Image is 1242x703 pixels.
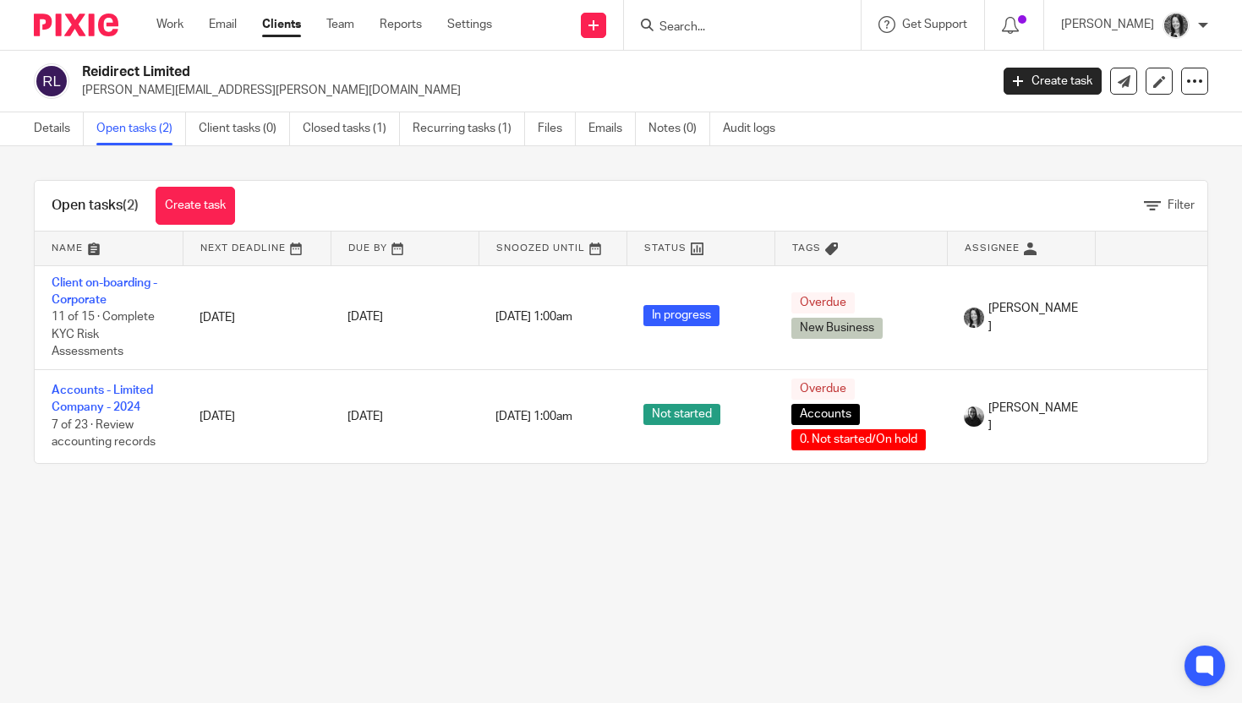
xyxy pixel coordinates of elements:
a: Details [34,112,84,145]
a: Create task [1004,68,1102,95]
a: Create task [156,187,235,225]
p: [PERSON_NAME] [1061,16,1154,33]
a: Emails [588,112,636,145]
span: (2) [123,199,139,212]
a: Accounts - Limited Company - 2024 [52,384,153,413]
a: Client tasks (0) [199,112,290,145]
img: Pixie [34,14,118,36]
span: [DATE] 1:00am [495,411,572,422]
a: Files [538,112,576,145]
span: Snoozed Until [496,243,585,253]
img: svg%3E [34,63,69,99]
span: Accounts [791,404,860,425]
span: Not started [643,404,720,425]
a: Open tasks (2) [96,112,186,145]
a: Work [156,16,183,33]
a: Settings [447,16,492,33]
img: brodie%203%20small.jpg [964,308,984,328]
span: Get Support [902,19,967,30]
input: Search [658,20,810,35]
a: Notes (0) [648,112,710,145]
p: [PERSON_NAME][EMAIL_ADDRESS][PERSON_NAME][DOMAIN_NAME] [82,82,978,99]
a: Recurring tasks (1) [413,112,525,145]
span: 0. Not started/On hold [791,429,926,450]
a: Email [209,16,237,33]
h1: Open tasks [52,197,139,215]
td: [DATE] [183,265,331,369]
td: [DATE] [183,369,331,463]
a: Reports [380,16,422,33]
img: IMG_9585.jpg [964,406,984,427]
span: [PERSON_NAME] [988,400,1078,434]
a: Client on-boarding - Corporate [52,277,157,306]
span: [PERSON_NAME] [988,300,1078,335]
span: Overdue [791,379,855,400]
a: Team [326,16,354,33]
span: Tags [792,243,821,253]
span: 11 of 15 · Complete KYC Risk Assessments [52,311,155,357]
span: [DATE] 1:00am [495,312,572,324]
a: Closed tasks (1) [303,112,400,145]
a: Clients [262,16,301,33]
img: brodie%203%20small.jpg [1163,12,1190,39]
h2: Reidirect Limited [82,63,799,81]
span: Overdue [791,292,855,313]
span: New Business [791,318,883,339]
span: Filter [1168,199,1195,211]
span: In progress [643,305,719,326]
span: Status [644,243,687,253]
span: [DATE] [347,312,383,324]
a: Audit logs [723,112,788,145]
span: [DATE] [347,411,383,422]
span: 7 of 23 · Review accounting records [52,419,156,449]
